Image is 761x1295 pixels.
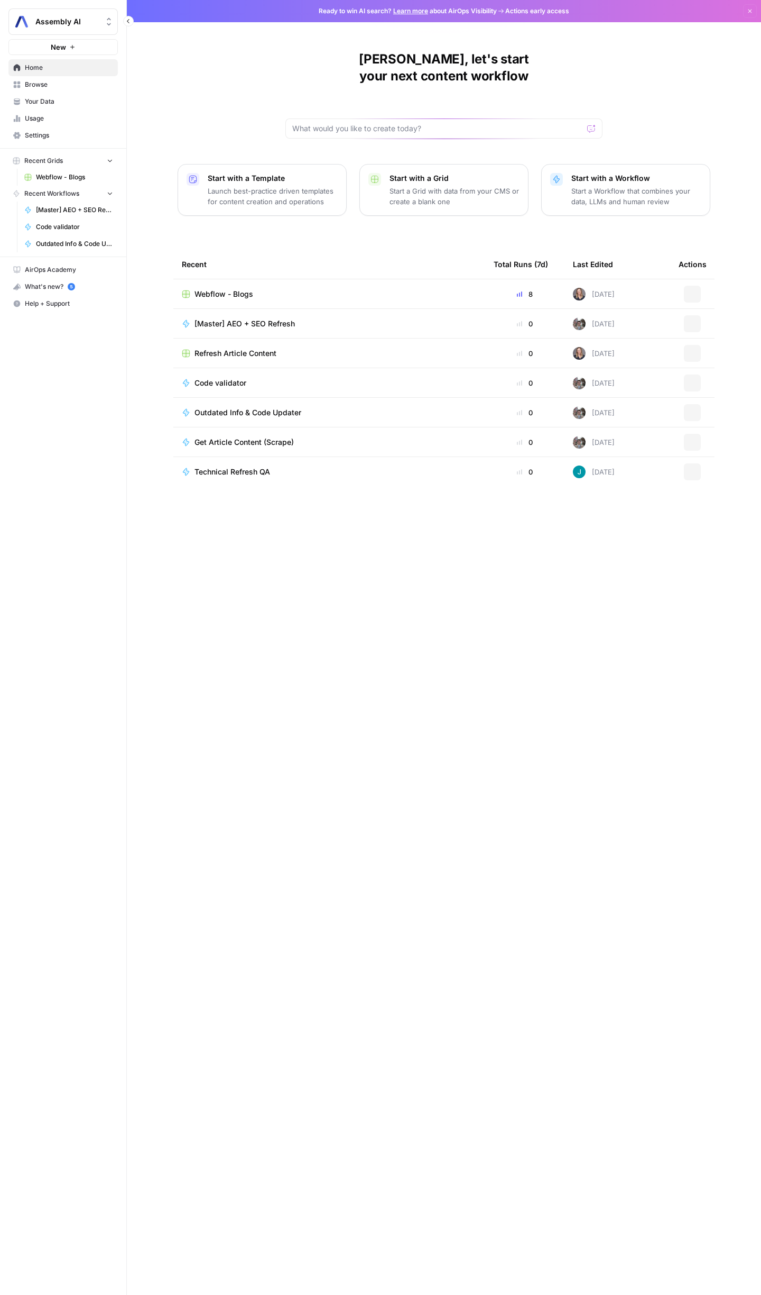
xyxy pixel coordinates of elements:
[12,12,31,31] img: Assembly AI Logo
[194,378,246,388] span: Code validator
[25,114,113,123] span: Usage
[182,289,477,299] a: Webflow - Blogs
[285,51,602,85] h1: [PERSON_NAME], let's start your next content workflow
[182,467,477,477] a: Technical Refresh QA
[70,284,72,289] text: 5
[9,279,117,295] div: What's new?
[494,437,556,448] div: 0
[35,16,99,27] span: Assembly AI
[292,123,583,134] input: What would you like to create today?
[208,186,338,207] p: Launch best-practice driven templates for content creation and operations
[494,289,556,299] div: 8
[573,288,615,300] div: [DATE]
[8,8,118,35] button: Workspace: Assembly AI
[573,406,615,419] div: [DATE]
[573,317,586,330] img: a2mlt6f1nb2jhzcjxsuraj5rj4vi
[20,218,118,235] a: Code validator
[178,164,347,216] button: Start with a TemplateLaunch best-practice driven templates for content creation and operations
[194,348,276,359] span: Refresh Article Content
[573,436,586,449] img: a2mlt6f1nb2jhzcjxsuraj5rj4vi
[494,318,556,329] div: 0
[573,347,586,360] img: u13gwt194sd4qc1jrypxg1l0agas
[8,59,118,76] a: Home
[573,466,615,478] div: [DATE]
[194,437,294,448] span: Get Article Content (Scrape)
[8,261,118,278] a: AirOps Academy
[36,205,113,215] span: [Master] AEO + SEO Refresh
[573,317,615,330] div: [DATE]
[208,173,338,184] p: Start with a Template
[25,97,113,106] span: Your Data
[25,131,113,140] span: Settings
[182,348,477,359] a: Refresh Article Content
[571,173,701,184] p: Start with a Workflow
[8,127,118,144] a: Settings
[20,202,118,218] a: [Master] AEO + SEO Refresh
[389,186,519,207] p: Start a Grid with data from your CMS or create a blank one
[8,186,118,202] button: Recent Workflows
[494,348,556,359] div: 0
[319,6,497,16] span: Ready to win AI search? about AirOps Visibility
[20,235,118,252] a: Outdated Info & Code Updater
[182,378,477,388] a: Code validator
[8,110,118,127] a: Usage
[25,80,113,89] span: Browse
[573,347,615,360] div: [DATE]
[194,318,295,329] span: [Master] AEO + SEO Refresh
[573,377,586,389] img: a2mlt6f1nb2jhzcjxsuraj5rj4vi
[24,189,79,198] span: Recent Workflows
[494,467,556,477] div: 0
[194,467,270,477] span: Technical Refresh QA
[8,295,118,312] button: Help + Support
[359,164,528,216] button: Start with a GridStart a Grid with data from your CMS or create a blank one
[573,436,615,449] div: [DATE]
[8,93,118,110] a: Your Data
[182,437,477,448] a: Get Article Content (Scrape)
[24,156,63,166] span: Recent Grids
[494,378,556,388] div: 0
[194,407,301,418] span: Outdated Info & Code Updater
[505,6,569,16] span: Actions early access
[389,173,519,184] p: Start with a Grid
[36,172,113,182] span: Webflow - Blogs
[8,153,118,169] button: Recent Grids
[494,407,556,418] div: 0
[573,406,586,419] img: a2mlt6f1nb2jhzcjxsuraj5rj4vi
[194,289,253,299] span: Webflow - Blogs
[51,42,66,52] span: New
[8,76,118,93] a: Browse
[36,239,113,249] span: Outdated Info & Code Updater
[573,288,586,300] img: u13gwt194sd4qc1jrypxg1l0agas
[573,466,586,478] img: aykddn03nspp7mweza4af86apy8j
[25,299,113,308] span: Help + Support
[573,377,615,389] div: [DATE]
[25,265,113,275] span: AirOps Academy
[8,39,118,55] button: New
[25,63,113,72] span: Home
[679,250,707,279] div: Actions
[393,7,428,15] a: Learn more
[182,407,477,418] a: Outdated Info & Code Updater
[571,186,701,207] p: Start a Workflow that combines your data, LLMs and human review
[20,169,118,186] a: Webflow - Blogs
[494,250,548,279] div: Total Runs (7d)
[182,250,477,279] div: Recent
[573,250,613,279] div: Last Edited
[8,278,118,295] button: What's new? 5
[36,222,113,232] span: Code validator
[68,283,75,290] a: 5
[541,164,710,216] button: Start with a WorkflowStart a Workflow that combines your data, LLMs and human review
[182,318,477,329] a: [Master] AEO + SEO Refresh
